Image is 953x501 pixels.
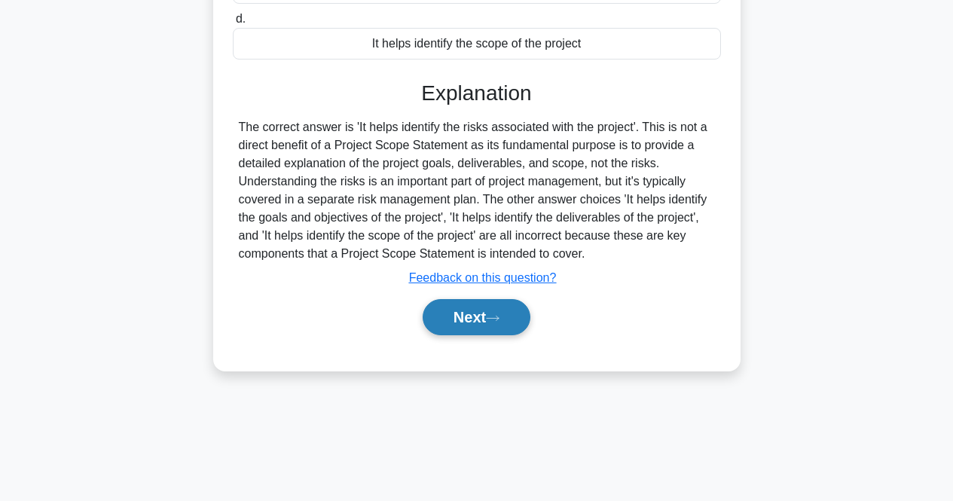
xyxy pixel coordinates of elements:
[236,12,246,25] span: d.
[239,118,715,263] div: The correct answer is 'It helps identify the risks associated with the project'. This is not a di...
[409,271,557,284] a: Feedback on this question?
[423,299,530,335] button: Next
[233,28,721,60] div: It helps identify the scope of the project
[242,81,712,106] h3: Explanation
